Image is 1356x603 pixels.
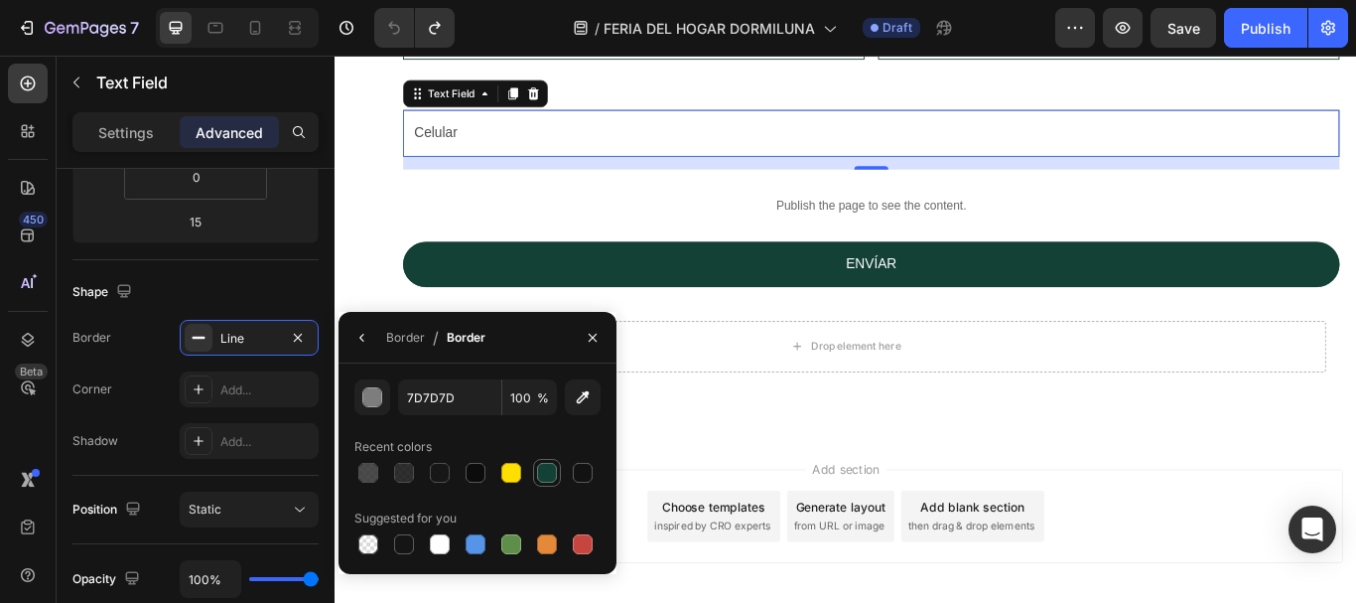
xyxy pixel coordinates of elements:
[354,438,432,456] div: Recent colors
[104,36,167,54] div: Text Field
[8,8,148,48] button: 7
[130,16,139,40] p: 7
[604,18,815,39] span: FERIA DEL HOGAR DORMILUNA
[1224,8,1307,48] button: Publish
[181,561,240,597] input: Auto
[535,540,641,558] span: from URL or image
[79,218,1171,270] button: ENVÍAR
[668,540,816,558] span: then drag & drop elements
[372,540,508,558] span: inspired by CRO experts
[447,329,485,347] div: Border
[96,71,311,94] p: Text Field
[1167,20,1200,37] span: Save
[433,326,439,350] span: /
[595,18,600,39] span: /
[1288,506,1336,553] div: Open Intercom Messenger
[72,566,144,593] div: Opacity
[596,229,655,258] div: ENVÍAR
[1241,18,1290,39] div: Publish
[374,8,455,48] div: Undo/Redo
[176,207,215,236] input: 15
[19,212,48,227] div: 450
[72,432,118,450] div: Shadow
[72,329,111,347] div: Border
[72,380,112,398] div: Corner
[386,329,425,347] div: Border
[72,497,145,524] div: Position
[196,122,263,143] p: Advanced
[549,472,643,493] span: Add section
[98,122,154,143] p: Settings
[1151,8,1216,48] button: Save
[180,492,319,528] button: Static
[79,165,1171,186] p: Publish the page to see the content.
[882,19,912,37] span: Draft
[177,162,216,192] input: 0px
[398,379,501,415] input: Eg: FFFFFF
[354,510,457,528] div: Suggested for you
[72,279,136,306] div: Shape
[335,56,1356,603] iframe: Design area
[15,364,48,379] div: Beta
[220,433,314,451] div: Add...
[555,332,660,348] div: Drop element here
[79,64,1171,118] input: Phone
[220,330,278,348] div: Line
[220,381,314,399] div: Add...
[538,516,642,536] div: Generate layout
[189,502,221,517] span: Static
[683,516,804,536] div: Add blank section
[537,389,549,407] span: %
[382,516,502,536] div: Choose templates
